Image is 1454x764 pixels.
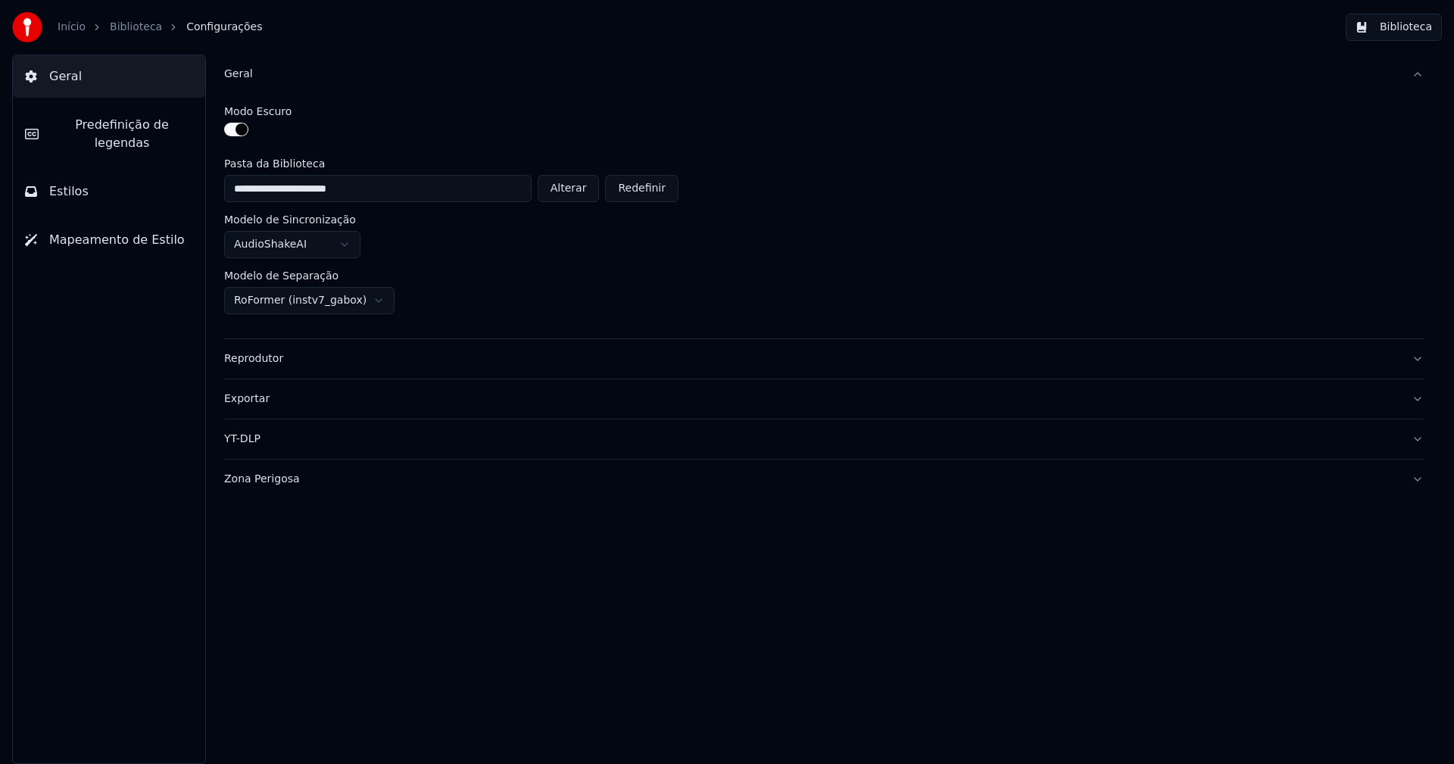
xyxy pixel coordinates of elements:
[224,158,679,169] label: Pasta da Biblioteca
[58,20,262,35] nav: breadcrumb
[224,419,1424,459] button: YT-DLP
[605,175,679,202] button: Redefinir
[224,339,1424,379] button: Reprodutor
[224,106,292,117] label: Modo Escuro
[13,170,205,213] button: Estilos
[51,116,193,152] span: Predefinição de legendas
[224,55,1424,94] button: Geral
[49,67,82,86] span: Geral
[13,104,205,164] button: Predefinição de legendas
[58,20,86,35] a: Início
[49,182,89,201] span: Estilos
[224,214,356,225] label: Modelo de Sincronização
[49,231,185,249] span: Mapeamento de Estilo
[224,391,1399,407] div: Exportar
[224,94,1424,338] div: Geral
[224,379,1424,419] button: Exportar
[224,270,339,281] label: Modelo de Separação
[1346,14,1442,41] button: Biblioteca
[224,460,1424,499] button: Zona Perigosa
[13,219,205,261] button: Mapeamento de Estilo
[224,67,1399,82] div: Geral
[224,432,1399,447] div: YT-DLP
[13,55,205,98] button: Geral
[224,351,1399,366] div: Reprodutor
[110,20,162,35] a: Biblioteca
[538,175,600,202] button: Alterar
[12,12,42,42] img: youka
[224,472,1399,487] div: Zona Perigosa
[186,20,262,35] span: Configurações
